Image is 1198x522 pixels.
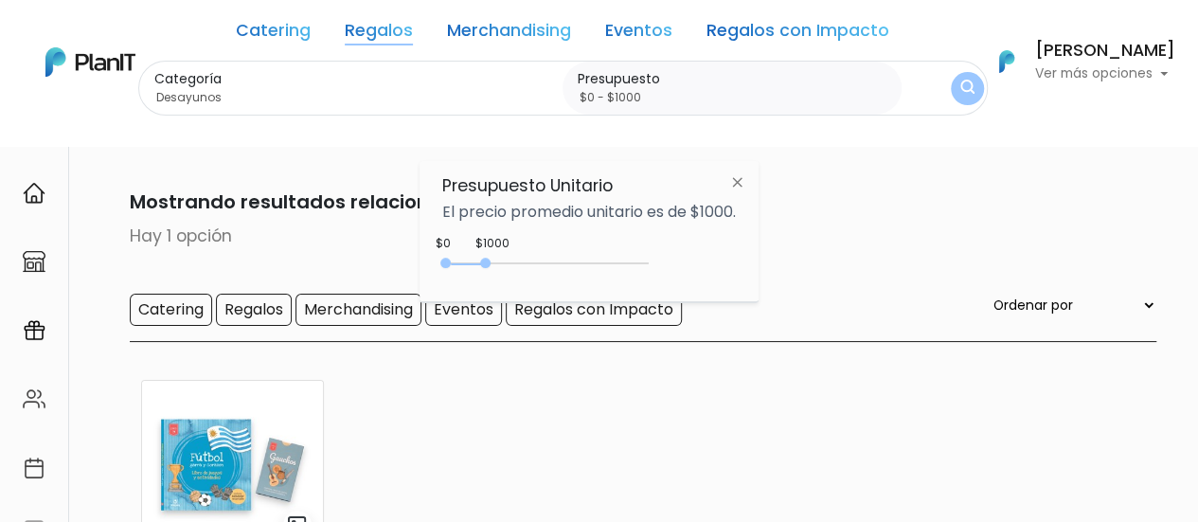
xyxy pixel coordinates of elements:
strong: PLAN IT [66,153,121,170]
a: Merchandising [447,23,571,45]
div: $1000 [475,235,510,252]
p: Ver más opciones [1035,67,1175,81]
img: calendar-87d922413cdce8b2cf7b7f5f62616a5cf9e4887200fb71536465627b3292af00.svg [23,457,45,479]
img: close-6986928ebcb1d6c9903e3b54e860dbc4d054630f23adef3a32610726dff6a82b.svg [720,165,755,199]
input: Eventos [425,294,502,326]
div: PLAN IT Ya probaste PlanitGO? Vas a poder automatizarlas acciones de todo el año. Escribinos para... [49,133,333,252]
img: people-662611757002400ad9ed0e3c099ab2801c6687ba6c219adb57efc949bc21e19d.svg [23,387,45,410]
img: PlanIt Logo [986,41,1028,82]
input: Regalos con Impacto [506,294,682,326]
div: J [49,114,333,152]
img: PlanIt Logo [45,47,135,77]
img: home-e721727adea9d79c4d83392d1f703f7f8bce08238fde08b1acbfd93340b81755.svg [23,182,45,205]
a: Eventos [605,23,672,45]
img: user_04fe99587a33b9844688ac17b531be2b.png [152,114,190,152]
img: campaigns-02234683943229c281be62815700db0a1741e53638e28bf9629b52c665b00959.svg [23,319,45,342]
input: Catering [130,294,212,326]
a: Catering [236,23,311,45]
i: keyboard_arrow_down [294,144,322,172]
h6: [PERSON_NAME] [1035,43,1175,60]
label: Presupuesto [578,69,894,89]
p: Ya probaste PlanitGO? Vas a poder automatizarlas acciones de todo el año. Escribinos para saber más! [66,174,316,237]
input: Merchandising [295,294,421,326]
label: Categoría [154,69,556,89]
span: J [190,114,228,152]
input: Regalos [216,294,292,326]
a: Regalos [345,23,413,45]
div: $0 [436,235,451,252]
i: insert_emoticon [289,284,322,307]
i: send [322,284,360,307]
span: ¡Escríbenos! [98,288,289,307]
img: search_button-432b6d5273f82d61273b3651a40e1bd1b912527efae98b1b7a1b2c0702e16a8d.svg [960,80,974,98]
a: Regalos con Impacto [706,23,889,45]
p: El precio promedio unitario es de $1000. [442,205,736,220]
img: marketplace-4ceaa7011d94191e9ded77b95e3339b90024bf715f7c57f8cf31f2d8c509eaba.svg [23,250,45,273]
button: PlanIt Logo [PERSON_NAME] Ver más opciones [974,37,1175,86]
img: user_d58e13f531133c46cb30575f4d864daf.jpeg [171,95,209,133]
h6: Presupuesto Unitario [442,176,736,196]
